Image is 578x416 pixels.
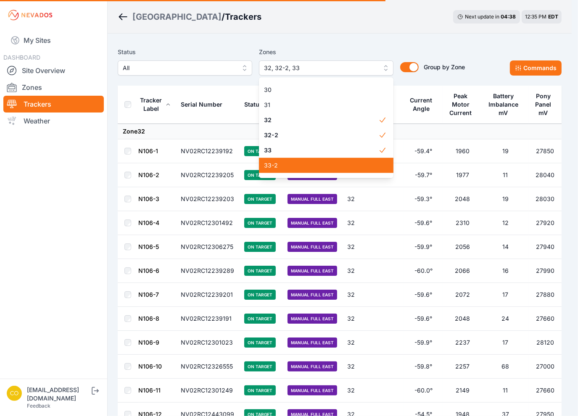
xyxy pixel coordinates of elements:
[264,63,377,73] span: 32, 32-2, 33
[264,146,378,154] span: 33
[264,86,378,94] span: 30
[259,60,393,76] button: 32, 32-2, 33
[259,77,393,178] div: 32, 32-2, 33
[264,131,378,139] span: 32-2
[264,101,378,109] span: 31
[264,161,378,170] span: 33-2
[264,116,378,124] span: 32
[264,176,378,185] span: 34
